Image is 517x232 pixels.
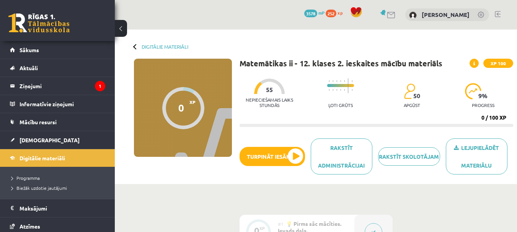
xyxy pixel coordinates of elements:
[10,149,105,167] a: Digitālie materiāli
[483,59,513,68] span: XP 100
[404,102,420,108] p: apgūst
[413,92,420,99] span: 50
[142,44,188,49] a: Digitālie materiāli
[8,13,70,33] a: Rīgas 1. Tālmācības vidusskola
[240,147,305,166] button: Turpināt iesākto
[465,83,481,99] img: icon-progress-161ccf0a02000e728c5f80fcf4c31c7af3da0e1684b2b1d7c360e028c24a22f1.svg
[404,83,415,99] img: students-c634bb4e5e11cddfef0936a35e636f08e4e9abd3cc4e673bd6f9a4125e45ecb1.svg
[20,95,105,113] legend: Informatīvie ziņojumi
[422,11,470,18] a: [PERSON_NAME]
[446,138,507,174] a: Lejupielādēt materiālu
[318,10,325,16] span: mP
[10,77,105,95] a: Ziņojumi1
[20,118,57,125] span: Mācību resursi
[409,12,417,19] img: Stīvens Kuzmenko
[20,77,105,95] legend: Ziņojumi
[10,95,105,113] a: Informatīvie ziņojumi
[326,10,336,17] span: 252
[10,131,105,149] a: [DEMOGRAPHIC_DATA]
[11,185,67,191] span: Biežāk uzdotie jautājumi
[329,89,329,91] img: icon-short-line-57e1e144782c952c97e751825c79c345078a6d821885a25fce030b3d8c18986b.svg
[20,46,39,53] span: Sākums
[326,10,346,16] a: 252 xp
[478,92,488,99] span: 9 %
[304,10,317,17] span: 3578
[10,59,105,77] a: Aktuāli
[266,86,273,93] span: 55
[259,226,265,230] div: XP
[304,10,325,16] a: 3578 mP
[348,78,349,93] img: icon-long-line-d9ea69661e0d244f92f715978eff75569469978d946b2353a9bb055b3ed8787d.svg
[20,223,40,230] span: Atzīmes
[338,10,342,16] span: xp
[189,99,196,105] span: XP
[344,80,345,82] img: icon-short-line-57e1e144782c952c97e751825c79c345078a6d821885a25fce030b3d8c18986b.svg
[20,64,38,71] span: Aktuāli
[340,80,341,82] img: icon-short-line-57e1e144782c952c97e751825c79c345078a6d821885a25fce030b3d8c18986b.svg
[336,89,337,91] img: icon-short-line-57e1e144782c952c97e751825c79c345078a6d821885a25fce030b3d8c18986b.svg
[11,175,40,181] span: Programma
[278,221,284,227] span: #1
[10,113,105,131] a: Mācību resursi
[178,102,184,114] div: 0
[336,80,337,82] img: icon-short-line-57e1e144782c952c97e751825c79c345078a6d821885a25fce030b3d8c18986b.svg
[329,80,329,82] img: icon-short-line-57e1e144782c952c97e751825c79c345078a6d821885a25fce030b3d8c18986b.svg
[20,199,105,217] legend: Maksājumi
[240,59,442,68] h1: Matemātikas ii - 12. klases 2. ieskaites mācību materiāls
[95,81,105,91] i: 1
[10,41,105,59] a: Sākums
[344,89,345,91] img: icon-short-line-57e1e144782c952c97e751825c79c345078a6d821885a25fce030b3d8c18986b.svg
[472,102,494,108] p: progress
[11,184,107,191] a: Biežāk uzdotie jautājumi
[340,89,341,91] img: icon-short-line-57e1e144782c952c97e751825c79c345078a6d821885a25fce030b3d8c18986b.svg
[11,174,107,181] a: Programma
[10,199,105,217] a: Maksājumi
[311,138,372,174] a: Rakstīt administrācijai
[20,155,65,161] span: Digitālie materiāli
[378,147,440,166] a: Rakstīt skolotājam
[328,102,353,108] p: Ļoti grūts
[20,137,80,143] span: [DEMOGRAPHIC_DATA]
[240,97,299,108] p: Nepieciešamais laiks stundās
